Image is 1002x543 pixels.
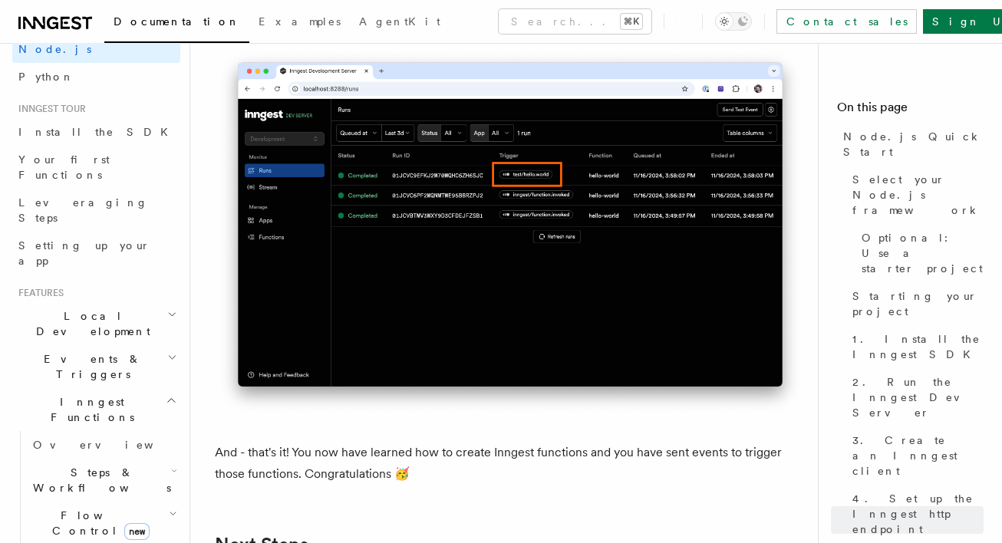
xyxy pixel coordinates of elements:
span: Local Development [12,308,167,339]
span: Leveraging Steps [18,196,148,224]
a: Documentation [104,5,249,43]
h4: On this page [837,98,984,123]
span: Flow Control [27,508,169,538]
button: Steps & Workflows [27,459,180,502]
span: Events & Triggers [12,351,167,382]
span: 2. Run the Inngest Dev Server [852,374,984,420]
a: 3. Create an Inngest client [846,426,984,485]
span: Overview [33,439,191,451]
span: Documentation [114,15,240,28]
span: Examples [259,15,341,28]
button: Local Development [12,302,180,345]
span: Node.js Quick Start [843,129,984,160]
span: Inngest tour [12,103,86,115]
span: Steps & Workflows [27,465,171,495]
span: AgentKit [359,15,440,28]
span: Features [12,287,64,299]
a: Optional: Use a starter project [855,224,984,282]
a: Your first Functions [12,146,180,189]
a: Setting up your app [12,232,180,275]
a: Python [12,63,180,90]
a: Node.js Quick Start [837,123,984,166]
img: Inngest Dev Server web interface's runs tab with a third run triggered by the 'test/hello.world' ... [215,47,806,417]
span: Optional: Use a starter project [862,230,984,276]
a: 2. Run the Inngest Dev Server [846,368,984,426]
span: new [124,523,150,540]
kbd: ⌘K [621,14,642,29]
a: Node.js [12,35,180,63]
a: Select your Node.js framework [846,166,984,224]
span: Python [18,71,74,83]
a: Starting your project [846,282,984,325]
a: Leveraging Steps [12,189,180,232]
button: Search...⌘K [499,9,651,34]
span: 4. Set up the Inngest http endpoint [852,491,984,537]
a: 4. Set up the Inngest http endpoint [846,485,984,543]
p: And - that's it! You now have learned how to create Inngest functions and you have sent events to... [215,442,806,485]
button: Events & Triggers [12,345,180,388]
a: Overview [27,431,180,459]
span: Starting your project [852,288,984,319]
span: Node.js [18,43,91,55]
a: Examples [249,5,350,41]
span: 1. Install the Inngest SDK [852,331,984,362]
span: Your first Functions [18,153,110,181]
span: Install the SDK [18,126,177,138]
a: AgentKit [350,5,450,41]
span: 3. Create an Inngest client [852,433,984,479]
button: Inngest Functions [12,388,180,431]
a: Contact sales [776,9,917,34]
button: Toggle dark mode [715,12,752,31]
a: 1. Install the Inngest SDK [846,325,984,368]
span: Select your Node.js framework [852,172,984,218]
span: Inngest Functions [12,394,166,425]
span: Setting up your app [18,239,150,267]
a: Install the SDK [12,118,180,146]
